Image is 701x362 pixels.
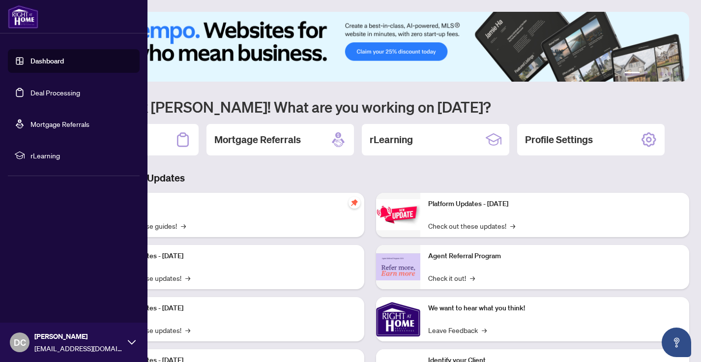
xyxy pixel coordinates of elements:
[482,325,487,335] span: →
[660,72,664,76] button: 4
[428,220,515,231] a: Check out these updates!→
[34,331,123,342] span: [PERSON_NAME]
[428,251,681,262] p: Agent Referral Program
[34,343,123,354] span: [EMAIL_ADDRESS][DOMAIN_NAME]
[185,272,190,283] span: →
[30,150,133,161] span: rLearning
[30,88,80,97] a: Deal Processing
[652,72,656,76] button: 3
[51,97,689,116] h1: Welcome back [PERSON_NAME]! What are you working on [DATE]?
[51,171,689,185] h3: Brokerage & Industry Updates
[103,303,356,314] p: Platform Updates - [DATE]
[525,133,593,147] h2: Profile Settings
[668,72,672,76] button: 5
[103,251,356,262] p: Platform Updates - [DATE]
[185,325,190,335] span: →
[675,72,679,76] button: 6
[644,72,648,76] button: 2
[376,253,420,280] img: Agent Referral Program
[376,297,420,341] img: We want to hear what you think!
[428,199,681,210] p: Platform Updates - [DATE]
[30,120,89,128] a: Mortgage Referrals
[181,220,186,231] span: →
[428,325,487,335] a: Leave Feedback→
[8,5,38,29] img: logo
[103,199,356,210] p: Self-Help
[470,272,475,283] span: →
[624,72,640,76] button: 1
[370,133,413,147] h2: rLearning
[349,197,360,209] span: pushpin
[428,303,681,314] p: We want to hear what you think!
[428,272,475,283] a: Check it out!→
[30,57,64,65] a: Dashboard
[51,12,689,82] img: Slide 0
[14,335,26,349] span: DC
[376,199,420,230] img: Platform Updates - June 23, 2025
[214,133,301,147] h2: Mortgage Referrals
[662,328,691,357] button: Open asap
[510,220,515,231] span: →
